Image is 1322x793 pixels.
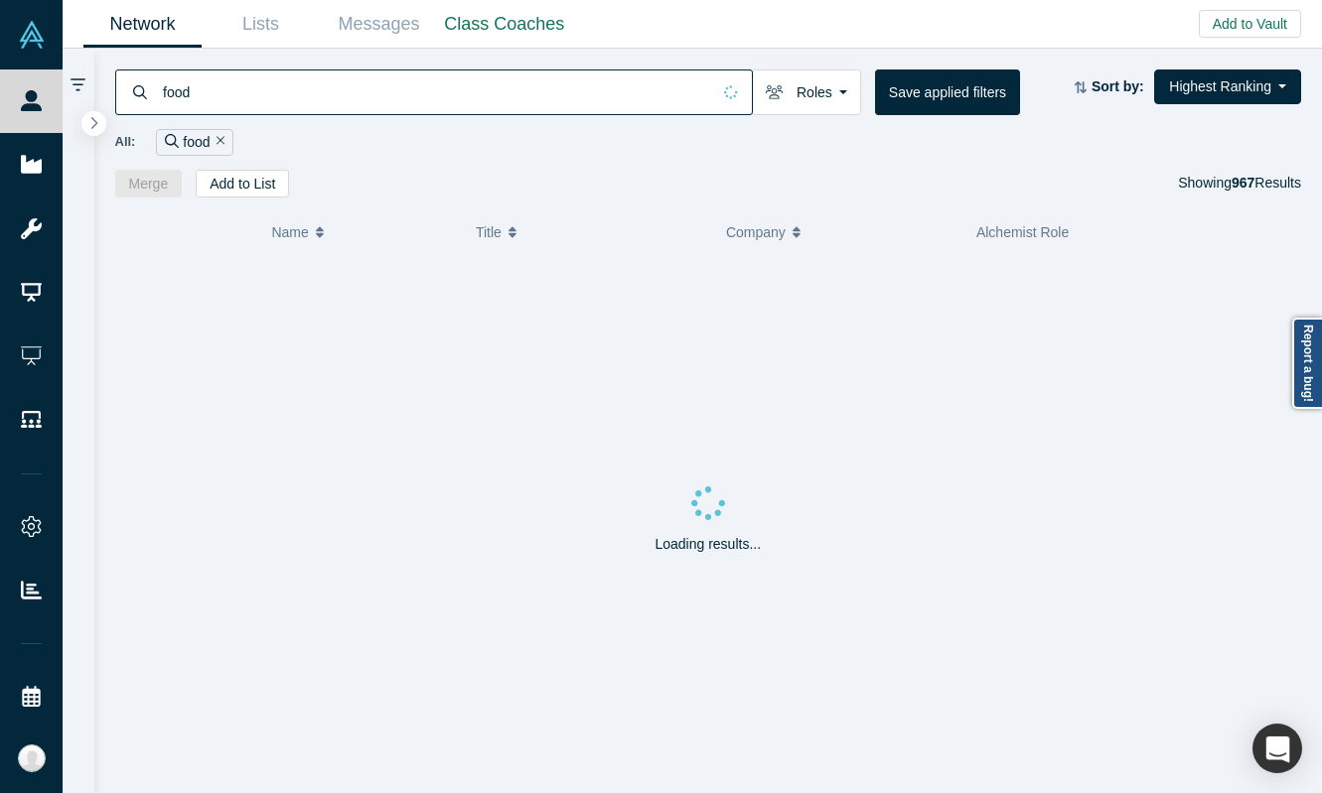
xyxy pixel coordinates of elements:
[726,211,786,253] span: Company
[976,224,1069,240] span: Alchemist Role
[320,1,438,48] a: Messages
[196,170,289,198] button: Add to List
[752,69,861,115] button: Roles
[18,21,46,49] img: Alchemist Vault Logo
[271,211,308,253] span: Name
[83,1,202,48] a: Network
[476,211,705,253] button: Title
[726,211,955,253] button: Company
[202,1,320,48] a: Lists
[875,69,1020,115] button: Save applied filters
[1199,10,1301,38] button: Add to Vault
[18,744,46,772] img: Katinka Harsányi's Account
[476,211,502,253] span: Title
[1092,78,1144,94] strong: Sort by:
[1292,318,1322,409] a: Report a bug!
[1232,175,1301,191] span: Results
[115,170,183,198] button: Merge
[1154,69,1301,104] button: Highest Ranking
[161,68,710,115] input: Search by name, title, company, summary, expertise, investment criteria or topics of focus
[438,1,571,48] a: Class Coaches
[115,132,136,152] span: All:
[271,211,455,253] button: Name
[211,131,225,154] button: Remove Filter
[1178,170,1301,198] div: Showing
[156,129,233,156] div: food
[655,534,761,555] p: Loading results...
[1232,175,1254,191] strong: 967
